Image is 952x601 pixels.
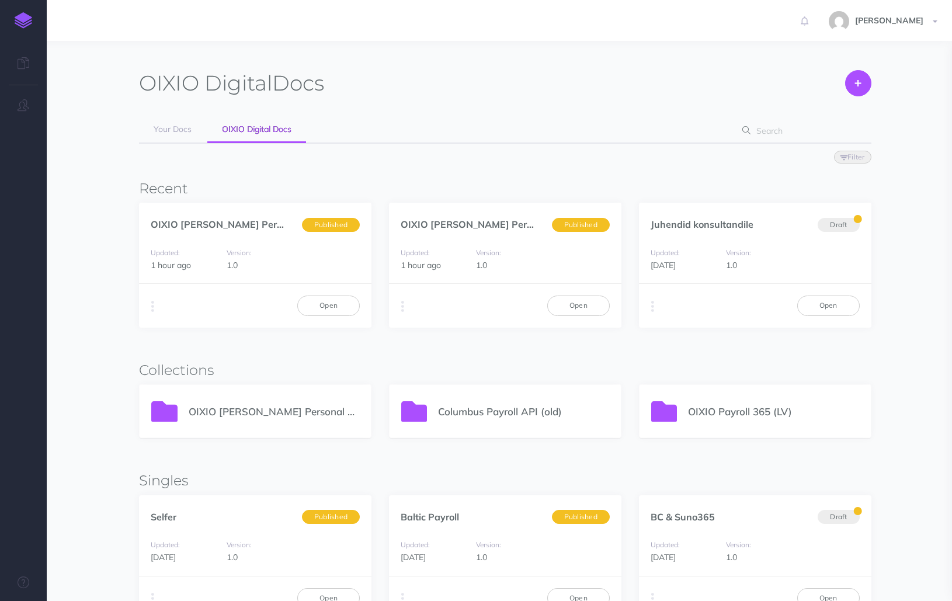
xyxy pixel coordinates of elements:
small: Updated: [151,248,180,257]
a: BC & Suno365 [651,511,715,523]
p: Columbus Payroll API (old) [438,404,609,419]
span: OIXIO Digital [139,70,272,96]
span: 1.0 [227,552,238,562]
h1: Docs [139,70,324,96]
a: Juhendid konsultandile [651,218,753,230]
input: Search [753,120,853,141]
span: [DATE] [151,552,176,562]
a: Your Docs [139,117,206,143]
span: [PERSON_NAME] [849,15,929,26]
small: Version: [476,540,501,549]
h3: Singles [139,473,871,488]
span: 1.0 [476,552,487,562]
h3: Recent [139,181,871,196]
small: Updated: [651,248,680,257]
span: [DATE] [651,260,676,270]
a: Selfer [151,511,176,523]
img: icon-folder.svg [651,401,677,422]
a: OIXIO Digital Docs [207,117,306,143]
a: Open [297,296,360,315]
small: Version: [726,540,751,549]
small: Version: [726,248,751,257]
span: [DATE] [651,552,676,562]
small: Updated: [401,540,430,549]
span: 1.0 [726,260,737,270]
span: [DATE] [401,552,426,562]
a: OIXIO [PERSON_NAME] Personal... [151,218,324,230]
a: Baltic Payroll [401,511,459,523]
span: OIXIO Digital Docs [222,124,291,134]
a: OIXIO [PERSON_NAME] Personal... [401,218,576,230]
i: More actions [401,298,404,315]
img: icon-folder.svg [151,401,178,422]
a: Open [547,296,610,315]
a: Open [797,296,860,315]
i: More actions [651,298,654,315]
p: OIXIO Payroll 365 (LV) [688,404,859,419]
span: 1.0 [726,552,737,562]
small: Updated: [151,540,180,549]
img: logo-mark.svg [15,12,32,29]
h3: Collections [139,363,871,378]
small: Version: [227,540,252,549]
span: 1 hour ago [401,260,441,270]
button: Filter [834,151,871,164]
small: Version: [227,248,252,257]
small: Version: [476,248,501,257]
p: OIXIO [PERSON_NAME] Personal 365 [189,404,360,419]
span: 1 hour ago [151,260,191,270]
img: 31ca6b76c58a41dfc3662d81e4fc32f0.jpg [829,11,849,32]
span: Your Docs [154,124,192,134]
small: Updated: [401,248,430,257]
img: icon-folder.svg [401,401,428,422]
span: 1.0 [227,260,238,270]
small: Updated: [651,540,680,549]
span: 1.0 [476,260,487,270]
i: More actions [151,298,154,315]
